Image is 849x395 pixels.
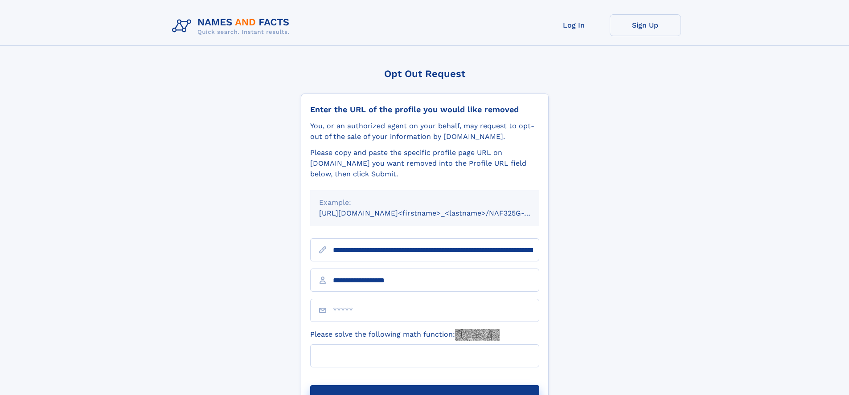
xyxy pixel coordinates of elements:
[610,14,681,36] a: Sign Up
[310,147,539,179] div: Please copy and paste the specific profile page URL on [DOMAIN_NAME] you want removed into the Pr...
[319,209,556,217] small: [URL][DOMAIN_NAME]<firstname>_<lastname>/NAF325G-xxxxxxxx
[168,14,297,38] img: Logo Names and Facts
[319,197,530,208] div: Example:
[310,329,500,341] label: Please solve the following math function:
[310,105,539,114] div: Enter the URL of the profile you would like removed
[301,68,549,79] div: Opt Out Request
[310,121,539,142] div: You, or an authorized agent on your behalf, may request to opt-out of the sale of your informatio...
[538,14,610,36] a: Log In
